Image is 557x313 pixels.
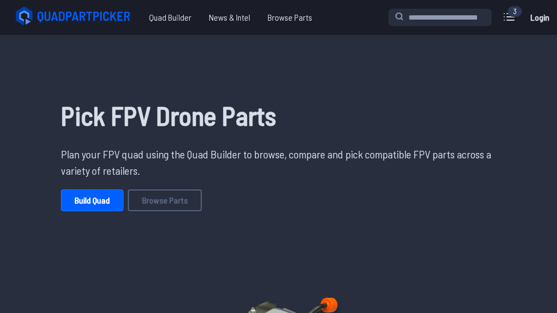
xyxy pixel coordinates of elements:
[527,7,553,28] a: Login
[259,7,321,28] a: Browse Parts
[508,6,522,17] div: 3
[200,7,259,28] a: News & Intel
[61,96,496,135] h1: Pick FPV Drone Parts
[128,189,202,211] a: Browse Parts
[140,7,200,28] a: Quad Builder
[61,189,123,211] a: Build Quad
[61,146,496,179] p: Plan your FPV quad using the Quad Builder to browse, compare and pick compatible FPV parts across...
